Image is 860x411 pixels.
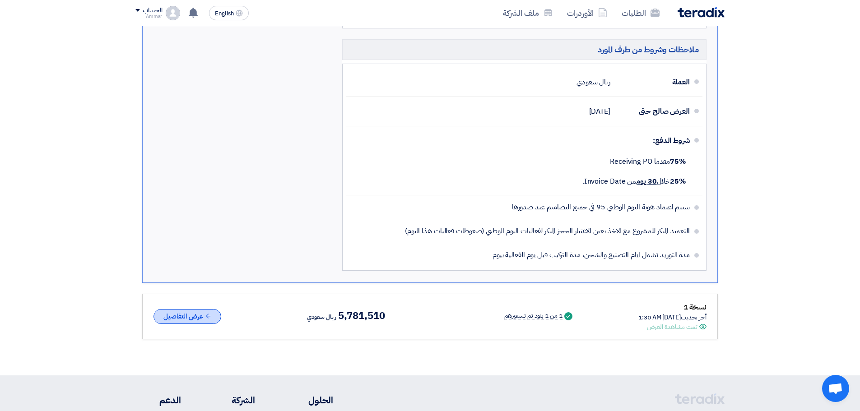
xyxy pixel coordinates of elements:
[637,176,656,187] u: 30 يوم
[342,39,707,60] h5: ملاحظات وشروط من طرف المورد
[282,393,333,407] li: الحلول
[576,74,610,91] div: ريال سعودي
[822,375,849,402] a: Open chat
[560,2,614,23] a: الأوردرات
[361,130,690,152] div: شروط الدفع:
[166,6,180,20] img: profile_test.png
[638,313,707,322] div: أخر تحديث [DATE] 1:30 AM
[614,2,667,23] a: الطلبات
[589,107,610,116] span: [DATE]
[670,156,686,167] strong: 75%
[135,14,162,19] div: Ammar
[493,250,690,259] span: مدة التوريد تشمل ايام التصنيع والشحن، مدة التركيب قبل يوم الفعالية بيوم
[153,309,221,324] button: عرض التفاصيل
[618,101,690,122] div: العرض صالح حتى
[638,301,707,313] div: نسخة 1
[504,313,562,320] div: 1 من 1 بنود تم تسعيرهم
[215,10,234,17] span: English
[618,71,690,93] div: العملة
[209,6,249,20] button: English
[135,393,181,407] li: الدعم
[670,176,686,187] strong: 25%
[405,226,690,236] span: التعميد المبكر للمشروع مع الاخذ بعين الاعتبار الحجز المبكر لفعاليات اليوم الوطني (ضغوطات فعاليات ...
[307,312,336,323] span: ريال سعودي
[143,7,162,14] div: الحساب
[496,2,560,23] a: ملف الشركة
[582,176,686,187] span: خلال من Invoice Date.
[512,203,690,212] span: سيتم اعتماد هوية اليوم الوطني 95 في جميع التصاميم عند صدورها
[610,156,686,167] span: مقدما Receiving PO
[338,310,385,321] span: 5,781,510
[678,7,725,18] img: Teradix logo
[208,393,255,407] li: الشركة
[647,322,697,332] div: تمت مشاهدة العرض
